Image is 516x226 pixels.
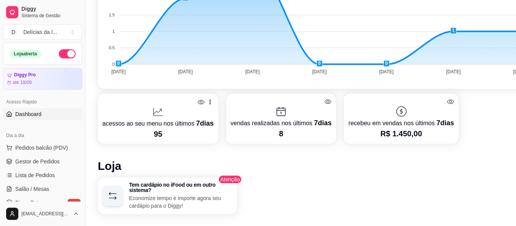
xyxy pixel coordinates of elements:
[3,155,82,168] a: Gestor de Pedidos
[178,69,193,74] tspan: [DATE]
[314,119,332,127] span: 7 dias
[23,28,57,36] div: Delícias da I ...
[98,178,237,214] button: Tem cardápio no iFood ou em outro sistema?Economize tempo e importe agora seu cardápio para o Diggy!
[10,50,41,58] div: Loja aberta
[21,6,79,13] span: Diggy
[231,128,332,139] p: 8
[59,49,76,58] button: Alterar Status
[312,69,327,74] tspan: [DATE]
[348,118,454,128] p: recebeu em vendas nos últimos
[13,79,32,86] article: até 18/09
[379,69,394,74] tspan: [DATE]
[129,194,233,210] p: Economize tempo e importe agora seu cardápio para o Diggy!
[446,69,461,74] tspan: [DATE]
[102,129,214,139] p: 95
[3,169,82,181] a: Lista de Pedidos
[109,45,115,50] tspan: 0.5
[14,72,36,78] article: Diggy Pro
[231,118,332,128] p: vendas realizadas nos últimos
[109,13,115,17] tspan: 1.5
[3,183,82,195] a: Salão / Mesas
[112,29,115,34] tspan: 1
[15,158,60,165] span: Gestor de Pedidos
[15,199,39,207] span: Diggy Bot
[15,171,55,179] span: Lista de Pedidos
[129,182,233,193] h3: Tem cardápio no iFood ou em outro sistema?
[245,69,260,74] tspan: [DATE]
[437,119,454,127] span: 7 dias
[3,68,82,90] a: Diggy Proaté 18/09
[112,62,115,66] tspan: 0
[102,118,214,129] p: acessos ao seu menu nos últimos
[196,119,214,127] span: 7 dias
[3,205,82,223] button: [EMAIL_ADDRESS][DOMAIN_NAME]
[21,211,70,217] span: [EMAIL_ADDRESS][DOMAIN_NAME]
[15,110,42,118] span: Dashboard
[3,129,82,142] div: Dia a dia
[3,96,82,108] div: Acesso Rápido
[15,185,49,193] span: Salão / Mesas
[218,175,242,184] span: Atenção
[3,197,82,209] a: Diggy Botnovo
[3,24,82,40] button: Select a team
[21,13,79,19] span: Sistema de Gestão
[111,69,126,74] tspan: [DATE]
[3,142,82,154] button: Pedidos balcão (PDV)
[3,3,82,21] a: DiggySistema de Gestão
[10,28,17,36] span: D
[3,108,82,120] a: Dashboard
[15,144,68,152] span: Pedidos balcão (PDV)
[348,128,454,139] p: R$ 1.450,00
